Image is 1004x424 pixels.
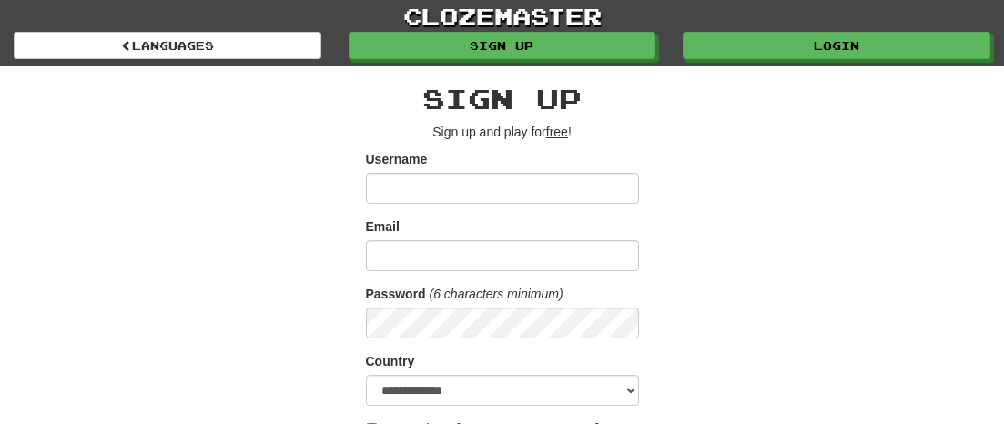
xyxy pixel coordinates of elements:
a: Languages [14,32,321,59]
a: Login [683,32,990,59]
label: Email [366,217,400,236]
em: (6 characters minimum) [430,287,563,301]
u: free [546,125,568,139]
label: Password [366,285,426,303]
label: Username [366,150,428,168]
p: Sign up and play for ! [366,123,639,141]
a: Sign up [349,32,656,59]
h2: Sign up [366,84,639,114]
label: Country [366,352,415,370]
